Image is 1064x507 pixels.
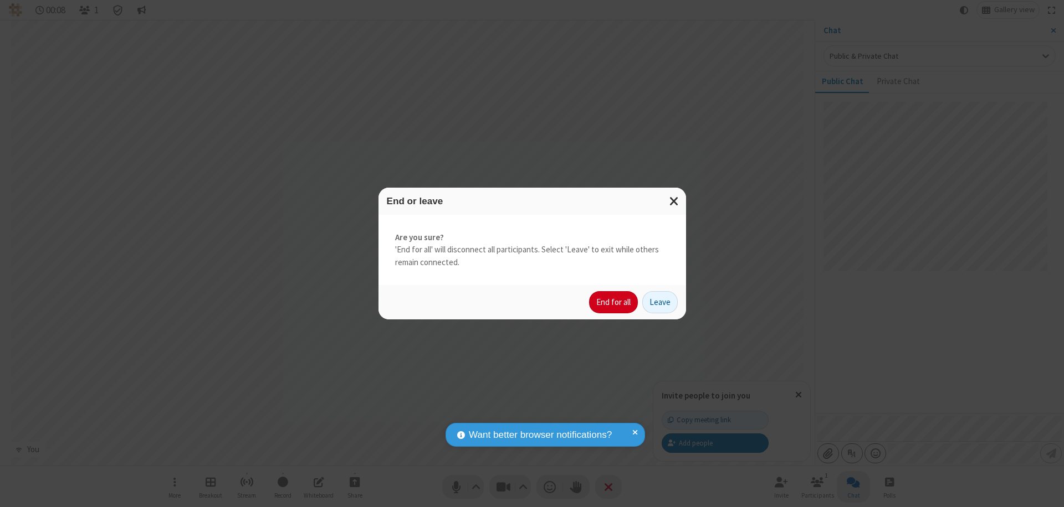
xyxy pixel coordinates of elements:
div: 'End for all' will disconnect all participants. Select 'Leave' to exit while others remain connec... [378,215,686,286]
button: End for all [589,291,638,313]
h3: End or leave [387,196,678,206]
button: Close modal [663,188,686,215]
button: Leave [642,291,678,313]
strong: Are you sure? [395,231,669,244]
span: Want better browser notifications? [469,428,612,442]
